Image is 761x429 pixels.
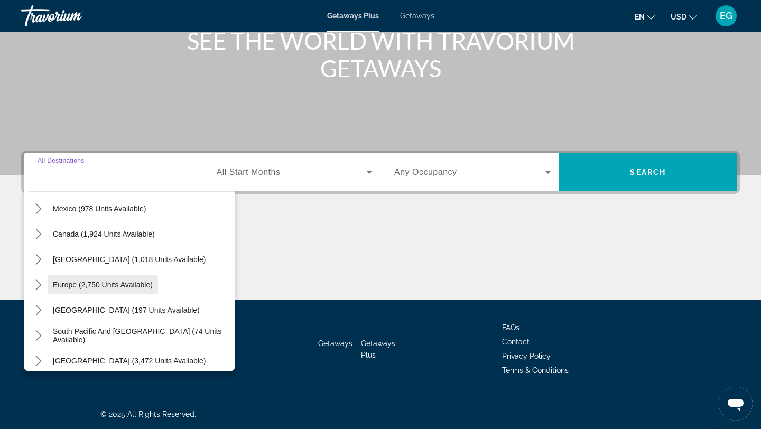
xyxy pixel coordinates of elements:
[217,167,281,176] span: All Start Months
[502,323,519,332] a: FAQs
[53,281,153,289] span: Europe (2,750 units available)
[29,276,48,294] button: Toggle Europe (2,750 units available) submenu
[29,225,48,244] button: Toggle Canada (1,924 units available) submenu
[712,5,740,27] button: User Menu
[38,166,194,179] input: Select destination
[394,167,457,176] span: Any Occupancy
[48,351,211,370] button: Select destination: South America (3,472 units available)
[53,255,206,264] span: [GEOGRAPHIC_DATA] (1,018 units available)
[502,352,551,360] a: Privacy Policy
[502,338,530,346] a: Contact
[671,13,686,21] span: USD
[720,11,732,21] span: EG
[630,168,666,176] span: Search
[53,204,146,213] span: Mexico (978 units available)
[29,301,48,320] button: Toggle Australia (197 units available) submenu
[635,13,645,21] span: en
[29,352,48,370] button: Toggle South America (3,472 units available) submenu
[48,275,158,294] button: Select destination: Europe (2,750 units available)
[48,225,160,244] button: Select destination: Canada (1,924 units available)
[38,157,85,164] span: All Destinations
[635,9,655,24] button: Change language
[671,9,697,24] button: Change currency
[327,12,379,20] a: Getaways Plus
[53,230,155,238] span: Canada (1,924 units available)
[502,366,569,375] a: Terms & Conditions
[21,2,127,30] a: Travorium
[48,199,151,218] button: Select destination: Mexico (978 units available)
[48,326,235,345] button: Select destination: South Pacific and Oceania (74 units available)
[53,327,230,344] span: South Pacific and [GEOGRAPHIC_DATA] (74 units available)
[24,153,737,191] div: Search widget
[29,200,48,218] button: Toggle Mexico (978 units available) submenu
[48,250,211,269] button: Select destination: Caribbean & Atlantic Islands (1,018 units available)
[29,327,48,345] button: Toggle South Pacific and Oceania (74 units available) submenu
[48,301,205,320] button: Select destination: Australia (197 units available)
[559,153,738,191] button: Search
[318,339,352,348] a: Getaways
[400,12,434,20] a: Getaways
[29,250,48,269] button: Toggle Caribbean & Atlantic Islands (1,018 units available) submenu
[24,186,235,371] div: Destination options
[53,357,206,365] span: [GEOGRAPHIC_DATA] (3,472 units available)
[100,410,196,418] span: © 2025 All Rights Reserved.
[719,387,753,421] iframe: Schaltfläche zum Öffnen des Messaging-Fensters
[53,306,200,314] span: [GEOGRAPHIC_DATA] (197 units available)
[182,27,579,82] h1: SEE THE WORLD WITH TRAVORIUM GETAWAYS
[361,339,395,359] a: Getaways Plus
